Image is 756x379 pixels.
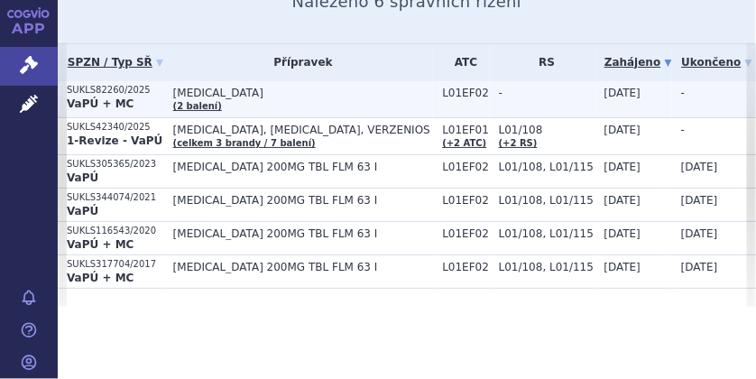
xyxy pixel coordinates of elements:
span: L01EF01 [442,124,489,136]
p: SUKLS82260/2025 [67,84,164,97]
span: - [681,124,685,136]
span: [DATE] [681,161,718,173]
span: [DATE] [681,194,718,207]
strong: VaPÚ [67,205,98,217]
p: SUKLS344074/2021 [67,191,164,204]
span: [DATE] [604,124,641,136]
span: [MEDICAL_DATA], [MEDICAL_DATA], VERZENIOS [173,124,434,136]
span: L01/108, L01/115 [499,261,595,273]
span: [MEDICAL_DATA] 200MG TBL FLM 63 I [173,227,434,240]
strong: VaPÚ + MC [67,272,134,284]
span: L01EF02 [442,194,489,207]
a: (celkem 3 brandy / 7 balení) [173,138,316,148]
span: L01/108, L01/115 [499,194,595,207]
span: L01/108, L01/115 [499,227,595,240]
a: (2 balení) [173,101,222,111]
a: (+2 RS) [499,138,538,148]
span: [DATE] [604,261,641,273]
strong: 1-Revize - VaPÚ [67,134,162,147]
strong: VaPÚ + MC [67,97,134,110]
p: SUKLS317704/2017 [67,258,164,271]
a: (+2 ATC) [442,138,486,148]
span: [DATE] [681,227,718,240]
p: SUKLS116543/2020 [67,225,164,237]
span: L01EF02 [442,227,489,240]
span: L01EF02 [442,261,489,273]
span: [DATE] [604,87,641,99]
span: [DATE] [604,194,641,207]
span: L01EF02 [442,87,489,99]
th: Přípravek [164,44,434,81]
th: RS [490,44,595,81]
span: [MEDICAL_DATA] 200MG TBL FLM 63 I [173,194,434,207]
span: L01EF02 [442,161,489,173]
p: SUKLS42340/2025 [67,121,164,134]
span: - [681,87,685,99]
a: Ukončeno [681,50,752,75]
th: ATC [433,44,489,81]
span: [MEDICAL_DATA] 200MG TBL FLM 63 I [173,161,434,173]
p: SUKLS305365/2023 [67,158,164,171]
a: SPZN / Typ SŘ [67,50,164,75]
a: Zahájeno [604,50,672,75]
span: [MEDICAL_DATA] 200MG TBL FLM 63 I [173,261,434,273]
span: [DATE] [681,261,718,273]
span: L01/108 [499,124,595,136]
strong: VaPÚ + MC [67,238,134,251]
span: L01/108, L01/115 [499,161,595,173]
strong: VaPÚ [67,171,98,184]
span: - [499,87,595,99]
span: [DATE] [604,161,641,173]
span: [MEDICAL_DATA] [173,87,434,99]
span: [DATE] [604,227,641,240]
